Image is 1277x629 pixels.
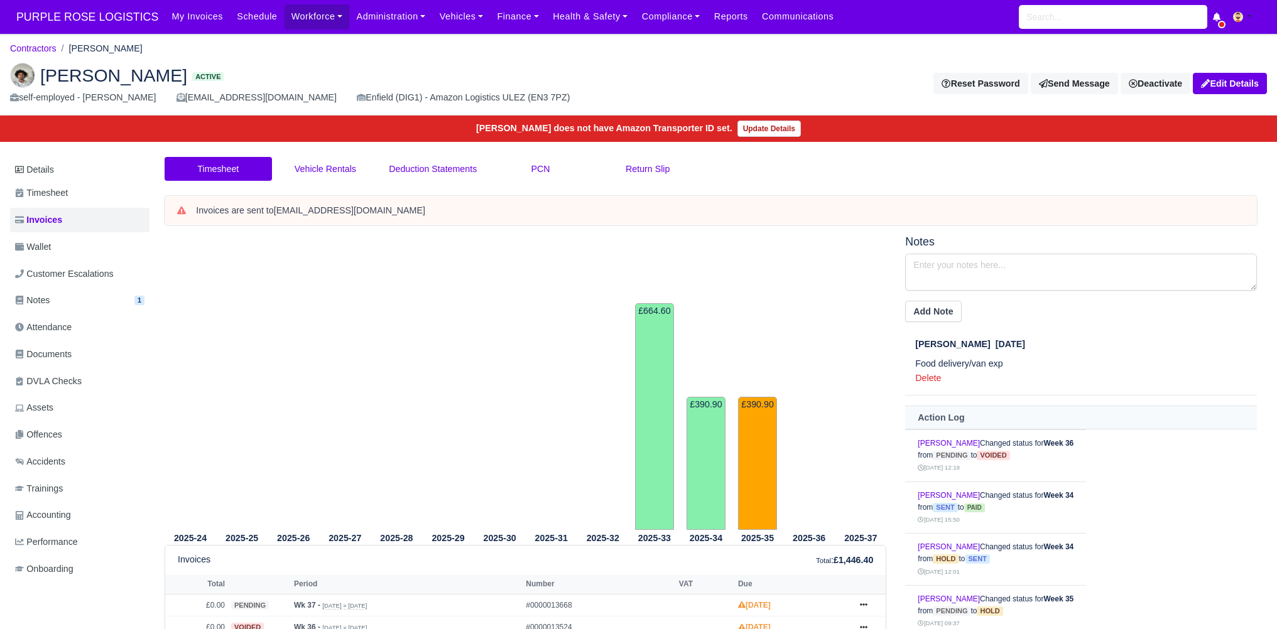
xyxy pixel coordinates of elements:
[905,534,1086,586] td: Changed status for from to
[10,422,149,447] a: Offences
[526,530,577,546] th: 2025-31
[1,53,1276,116] div: Victor Caballero
[905,481,1086,534] td: Changed status for from to
[422,530,474,546] th: 2025-29
[294,601,320,610] strong: Wk 37 -
[707,4,755,29] a: Reports
[10,503,149,527] a: Accounting
[357,90,570,105] div: Enfield (DIG1) - Amazon Logistics ULEZ (EN3 7PZ)
[15,347,72,362] span: Documents
[15,374,82,389] span: DVLA Checks
[629,530,680,546] th: 2025-33
[15,401,53,415] span: Assets
[15,240,51,254] span: Wallet
[933,451,970,460] span: pending
[915,357,1257,371] p: Food delivery/van exp
[918,568,959,575] small: [DATE] 12:01
[915,373,941,383] a: Delete
[523,594,676,616] td: #0000013668
[737,121,801,137] a: Update Details
[379,157,487,181] a: Deduction Statements
[816,553,873,567] div: :
[10,395,149,420] a: Assets
[635,303,674,529] td: £664.60
[1031,73,1118,94] a: Send Message
[178,554,210,565] h6: Invoices
[15,213,62,227] span: Invoices
[10,369,149,394] a: DVLA Checks
[915,339,990,349] span: [PERSON_NAME]
[594,157,702,181] a: Return Slip
[10,208,149,232] a: Invoices
[915,337,1257,352] div: [DATE]
[680,530,732,546] th: 2025-34
[732,530,783,546] th: 2025-35
[285,4,350,29] a: Workforce
[15,186,68,200] span: Timesheet
[230,4,284,29] a: Schedule
[835,530,886,546] th: 2025-37
[15,427,62,442] span: Offences
[933,606,970,616] span: pending
[272,157,379,181] a: Vehicle Rentals
[15,481,63,496] span: Trainings
[319,530,371,546] th: 2025-27
[10,235,149,259] a: Wallet
[977,606,1003,616] span: hold
[15,454,65,469] span: Accidents
[738,601,771,610] strong: [DATE]
[40,67,187,84] span: [PERSON_NAME]
[905,406,1257,429] th: Action Log
[10,181,149,205] a: Timesheet
[965,554,990,564] span: sent
[15,535,78,549] span: Performance
[15,293,50,308] span: Notes
[577,530,629,546] th: 2025-32
[523,575,676,594] th: Number
[918,491,980,500] a: [PERSON_NAME]
[10,158,149,181] a: Details
[933,503,957,512] span: sent
[10,557,149,581] a: Onboarding
[433,4,491,29] a: Vehicles
[905,430,1086,482] td: Changed status for from to
[816,557,831,564] small: Total
[1019,5,1207,29] input: Search...
[977,451,1009,460] span: voided
[10,4,165,30] span: PURPLE ROSE LOGISTICS
[322,602,367,610] small: [DATE] » [DATE]
[490,4,546,29] a: Finance
[738,397,777,530] td: £390.90
[196,205,1244,217] div: Invoices are sent to
[165,4,230,29] a: My Invoices
[964,503,985,512] span: paid
[192,72,224,82] span: Active
[216,530,268,546] th: 2025-25
[10,315,149,340] a: Attendance
[177,90,337,105] div: [EMAIL_ADDRESS][DOMAIN_NAME]
[291,575,523,594] th: Period
[635,4,707,29] a: Compliance
[165,530,216,546] th: 2025-24
[165,594,228,616] td: £0.00
[687,397,725,530] td: £390.90
[134,296,144,305] span: 1
[918,542,980,551] a: [PERSON_NAME]
[10,342,149,367] a: Documents
[231,601,269,610] span: pending
[918,464,959,471] small: [DATE] 12:19
[474,530,526,546] th: 2025-30
[349,4,432,29] a: Administration
[15,562,73,576] span: Onboarding
[755,4,841,29] a: Communications
[933,554,959,564] span: hold
[918,439,980,448] a: [PERSON_NAME]
[165,575,228,594] th: Total
[10,530,149,554] a: Performance
[735,575,848,594] th: Due
[1121,73,1190,94] a: Deactivate
[783,530,835,546] th: 2025-36
[487,157,594,181] a: PCN
[15,508,71,522] span: Accounting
